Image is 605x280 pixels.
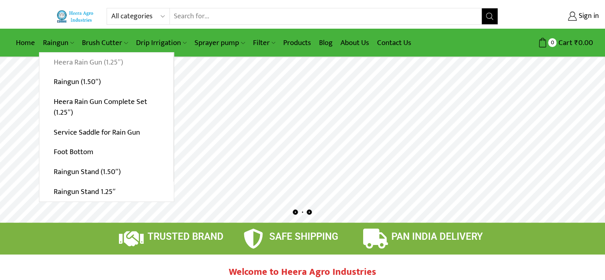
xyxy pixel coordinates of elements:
a: Brush Cutter [78,33,132,52]
a: Drip Irrigation [132,33,191,52]
span: PAN INDIA DELIVERY [391,231,483,242]
a: Heera Rain Gun (1.25″) [39,53,173,72]
span: ₹ [574,37,578,49]
input: Search for... [170,8,482,24]
a: About Us [337,33,373,52]
a: Home [12,33,39,52]
span: SAFE SHIPPING [269,231,338,242]
button: Search button [482,8,498,24]
a: Blog [315,33,337,52]
a: Raingun Stand 1.25″ [39,182,174,202]
a: 0 Cart ₹0.00 [506,35,593,50]
a: Raingun Stand (1.50″) [39,162,173,182]
a: Products [279,33,315,52]
a: Heera Rain Gun Complete Set (1.25″) [39,92,173,123]
h2: Welcome to Heera Agro Industries [183,266,422,278]
a: Foot Bottom [39,142,173,162]
span: Sign in [577,11,599,22]
a: Contact Us [373,33,415,52]
a: Raingun (1.50″) [39,72,173,92]
span: TRUSTED BRAND [148,231,224,242]
a: Service Saddle for Rain Gun [39,122,173,142]
span: Cart [556,37,572,48]
a: Raingun [39,33,78,52]
a: Sign in [510,9,599,23]
a: Filter [249,33,279,52]
span: 0 [548,38,556,47]
bdi: 0.00 [574,37,593,49]
a: Sprayer pump [191,33,249,52]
